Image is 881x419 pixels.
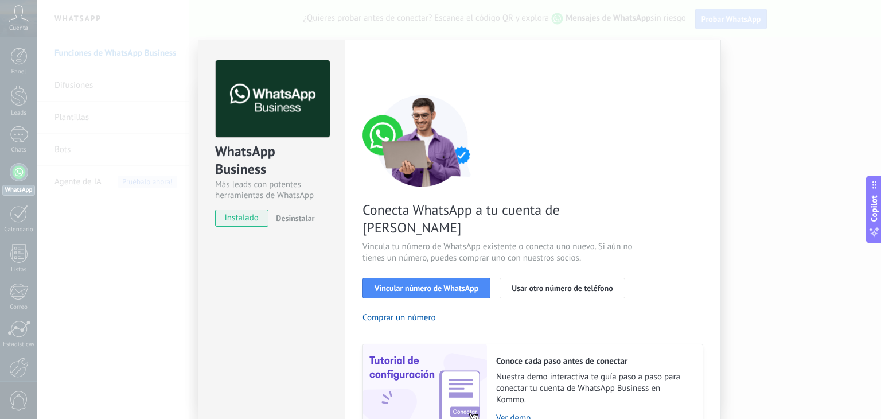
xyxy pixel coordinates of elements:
span: Conecta WhatsApp a tu cuenta de [PERSON_NAME] [362,201,636,236]
span: Vincula tu número de WhatsApp existente o conecta uno nuevo. Si aún no tienes un número, puedes c... [362,241,636,264]
button: Desinstalar [271,209,314,227]
div: WhatsApp Business [215,142,328,179]
h2: Conoce cada paso antes de conectar [496,356,691,367]
img: connect number [362,95,483,187]
button: Comprar un número [362,312,436,323]
span: Vincular número de WhatsApp [375,284,478,292]
button: Usar otro número de teléfono [500,278,625,298]
div: Más leads con potentes herramientas de WhatsApp [215,179,328,201]
span: Nuestra demo interactiva te guía paso a paso para conectar tu cuenta de WhatsApp Business en Kommo. [496,371,691,406]
span: Usar otro número de teléfono [512,284,613,292]
span: instalado [216,209,268,227]
button: Vincular número de WhatsApp [362,278,490,298]
span: Desinstalar [276,213,314,223]
span: Copilot [868,196,880,222]
img: logo_main.png [216,60,330,138]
